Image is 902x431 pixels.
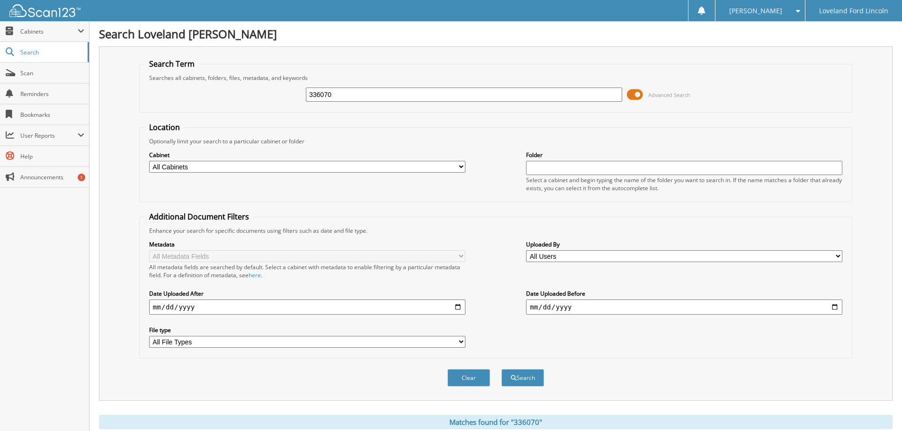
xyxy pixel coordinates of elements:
h1: Search Loveland [PERSON_NAME] [99,26,893,42]
span: Help [20,152,84,160]
label: Metadata [149,240,465,248]
span: Reminders [20,90,84,98]
button: Clear [447,369,490,387]
a: here [249,271,261,279]
legend: Search Term [144,59,199,69]
span: [PERSON_NAME] [729,8,782,14]
label: Date Uploaded After [149,290,465,298]
div: Optionally limit your search to a particular cabinet or folder [144,137,847,145]
input: start [149,299,465,315]
label: Uploaded By [526,240,842,248]
div: Enhance your search for specific documents using filters such as date and file type. [144,227,847,235]
label: Date Uploaded Before [526,290,842,298]
legend: Location [144,122,185,132]
div: 1 [78,174,85,181]
div: All metadata fields are searched by default. Select a cabinet with metadata to enable filtering b... [149,263,465,279]
button: Search [501,369,544,387]
div: Searches all cabinets, folders, files, metadata, and keywords [144,74,847,82]
span: Loveland Ford Lincoln [819,8,888,14]
span: Cabinets [20,27,78,35]
div: Matches found for "336070" [99,415,893,429]
span: Scan [20,69,84,77]
label: Cabinet [149,151,465,159]
label: Folder [526,151,842,159]
div: Select a cabinet and begin typing the name of the folder you want to search in. If the name match... [526,176,842,192]
span: Advanced Search [648,91,690,98]
img: scan123-logo-white.svg [9,4,80,17]
span: Search [20,48,83,56]
span: Announcements [20,173,84,181]
span: Bookmarks [20,111,84,119]
legend: Additional Document Filters [144,211,254,222]
input: end [526,299,842,315]
span: User Reports [20,132,78,140]
label: File type [149,326,465,334]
